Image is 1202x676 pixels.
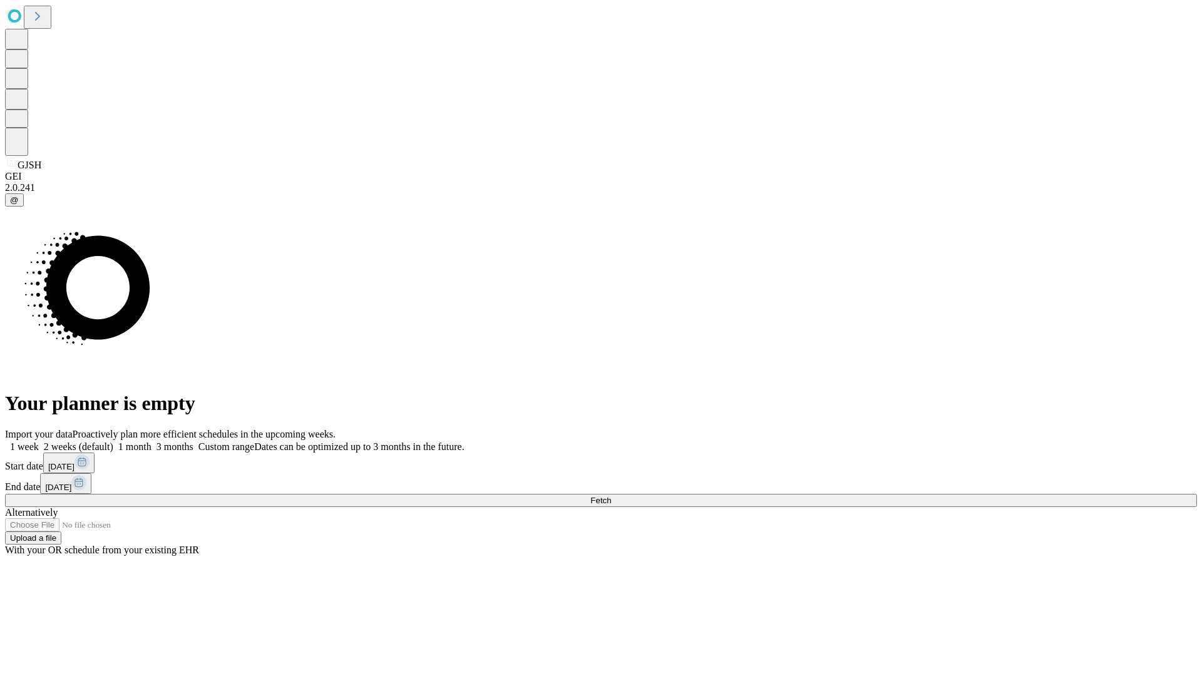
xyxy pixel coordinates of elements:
span: Dates can be optimized up to 3 months in the future. [254,441,464,452]
span: 1 week [10,441,39,452]
div: End date [5,473,1197,494]
span: With your OR schedule from your existing EHR [5,545,199,555]
span: 2 weeks (default) [44,441,113,452]
button: Upload a file [5,531,61,545]
span: Alternatively [5,507,58,518]
span: 1 month [118,441,152,452]
span: Import your data [5,429,73,439]
div: GEI [5,171,1197,182]
span: GJSH [18,160,41,170]
span: @ [10,195,19,205]
span: Custom range [198,441,254,452]
span: [DATE] [48,462,74,471]
button: [DATE] [40,473,91,494]
button: Fetch [5,494,1197,507]
h1: Your planner is empty [5,392,1197,415]
button: @ [5,193,24,207]
span: Fetch [590,496,611,505]
span: Proactively plan more efficient schedules in the upcoming weeks. [73,429,336,439]
span: [DATE] [45,483,71,492]
button: [DATE] [43,453,95,473]
div: Start date [5,453,1197,473]
div: 2.0.241 [5,182,1197,193]
span: 3 months [157,441,193,452]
